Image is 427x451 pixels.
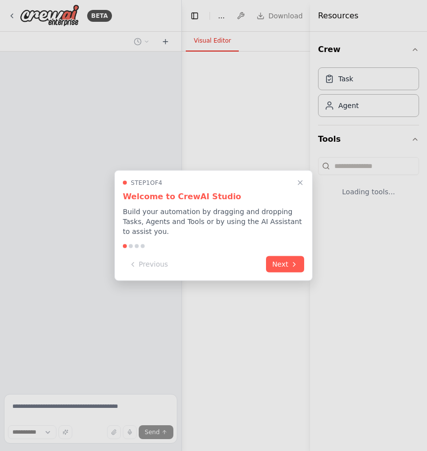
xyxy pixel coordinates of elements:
[188,9,202,23] button: Hide left sidebar
[123,256,174,273] button: Previous
[123,207,304,236] p: Build your automation by dragging and dropping Tasks, Agents and Tools or by using the AI Assista...
[123,191,304,203] h3: Welcome to CrewAI Studio
[294,177,306,189] button: Close walkthrough
[131,179,162,187] span: Step 1 of 4
[266,256,304,273] button: Next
